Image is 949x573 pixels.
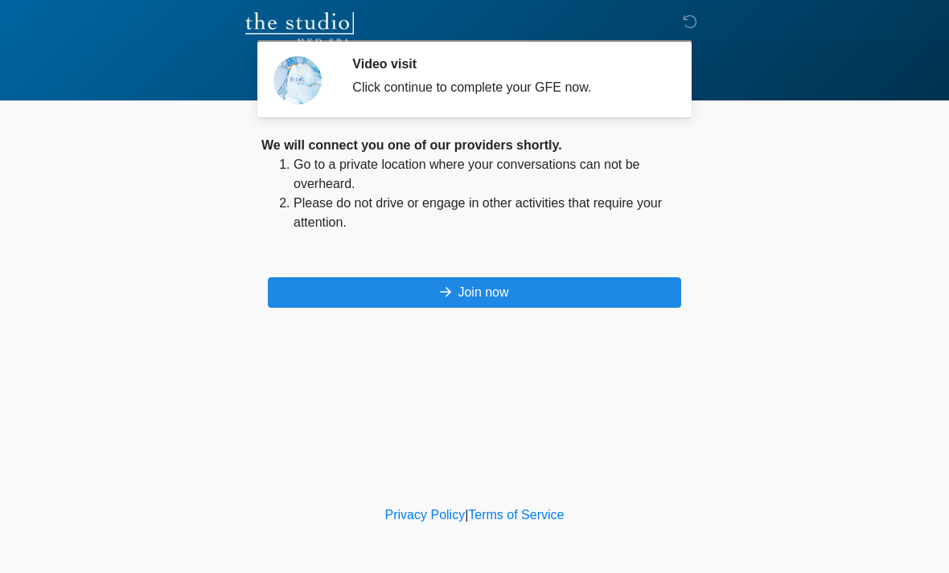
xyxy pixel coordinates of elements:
[294,155,688,194] li: Go to a private location where your conversations can not be overheard.
[465,508,468,522] a: |
[273,56,322,104] img: Agent Avatar
[468,508,564,522] a: Terms of Service
[245,12,354,44] img: The Studio Med Spa Logo
[385,508,466,522] a: Privacy Policy
[352,78,663,97] div: Click continue to complete your GFE now.
[261,136,688,155] div: We will connect you one of our providers shortly.
[268,277,681,308] button: Join now
[352,56,663,72] h2: Video visit
[294,194,688,232] li: Please do not drive or engage in other activities that require your attention.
